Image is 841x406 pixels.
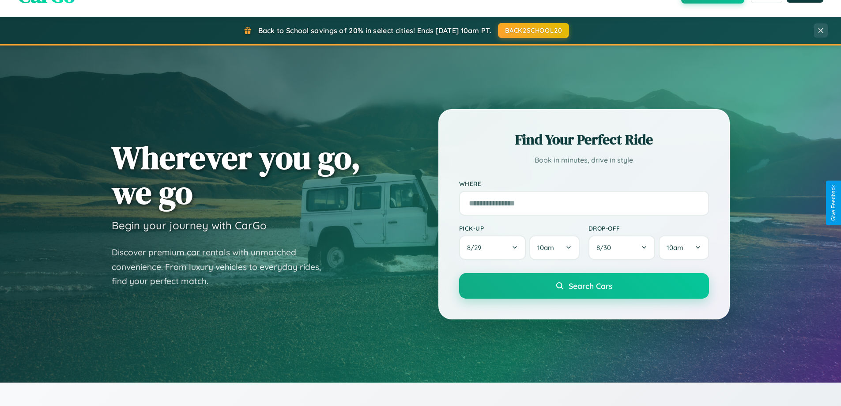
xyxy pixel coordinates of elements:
p: Book in minutes, drive in style [459,154,709,167]
h2: Find Your Perfect Ride [459,130,709,149]
h1: Wherever you go, we go [112,140,361,210]
label: Drop-off [588,224,709,232]
button: BACK2SCHOOL20 [498,23,569,38]
button: 8/30 [588,235,656,260]
label: Where [459,180,709,187]
div: Give Feedback [830,185,837,221]
span: 10am [667,243,683,252]
span: Search Cars [569,281,612,291]
span: Back to School savings of 20% in select cities! Ends [DATE] 10am PT. [258,26,491,35]
button: 10am [529,235,579,260]
label: Pick-up [459,224,580,232]
p: Discover premium car rentals with unmatched convenience. From luxury vehicles to everyday rides, ... [112,245,332,288]
h3: Begin your journey with CarGo [112,219,267,232]
span: 8 / 29 [467,243,486,252]
button: Search Cars [459,273,709,299]
span: 8 / 30 [596,243,615,252]
button: 8/29 [459,235,526,260]
span: 10am [537,243,554,252]
button: 10am [659,235,709,260]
